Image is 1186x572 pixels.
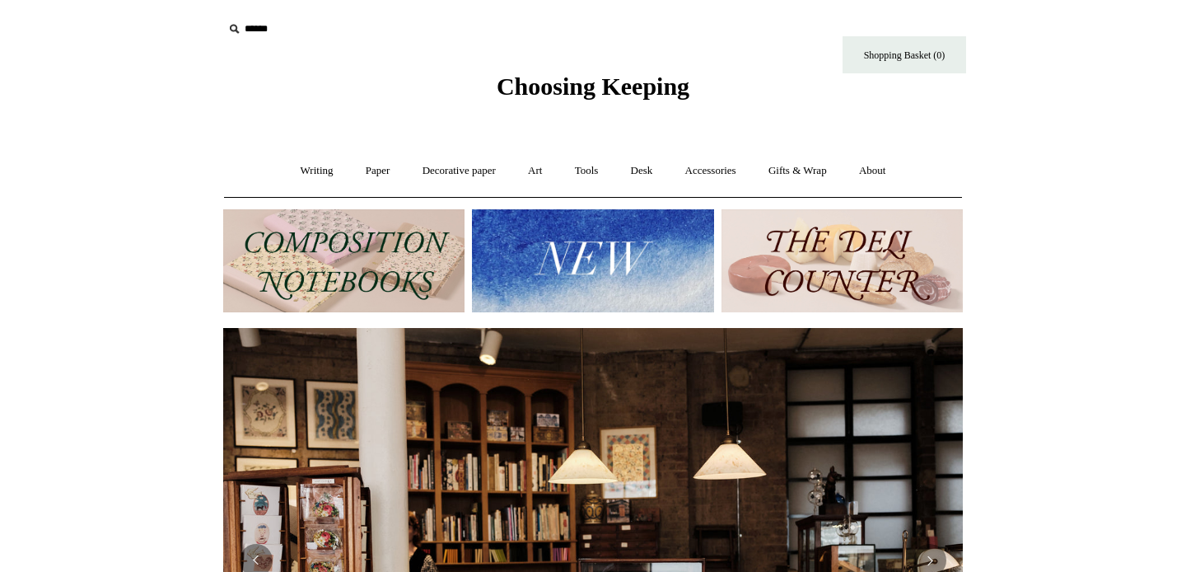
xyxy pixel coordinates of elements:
a: Tools [560,149,614,193]
a: Shopping Basket (0) [843,36,966,73]
img: The Deli Counter [721,209,963,312]
a: Decorative paper [408,149,511,193]
img: 202302 Composition ledgers.jpg__PID:69722ee6-fa44-49dd-a067-31375e5d54ec [223,209,465,312]
a: About [844,149,901,193]
a: Desk [616,149,668,193]
a: Gifts & Wrap [754,149,842,193]
a: Choosing Keeping [497,86,689,97]
span: Choosing Keeping [497,73,689,100]
a: Accessories [670,149,751,193]
a: Art [513,149,557,193]
img: New.jpg__PID:f73bdf93-380a-4a35-bcfe-7823039498e1 [472,209,713,312]
a: Paper [351,149,405,193]
a: Writing [286,149,348,193]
